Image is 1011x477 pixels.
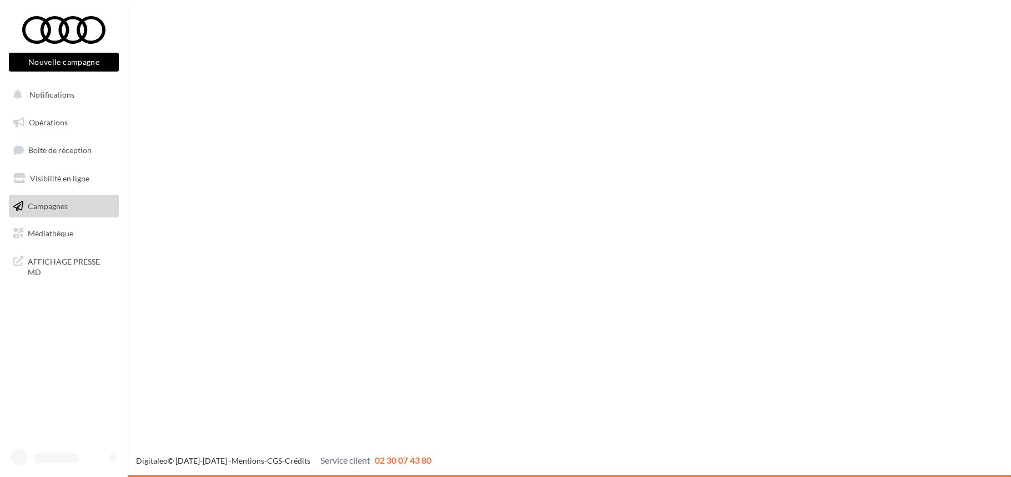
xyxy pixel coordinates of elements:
span: Médiathèque [28,229,73,238]
span: Visibilité en ligne [30,174,89,183]
a: Digitaleo [136,456,168,465]
a: Boîte de réception [7,138,121,162]
a: Campagnes [7,195,121,218]
a: Médiathèque [7,222,121,245]
button: Notifications [7,83,117,106]
span: Boîte de réception [28,145,92,155]
a: Visibilité en ligne [7,167,121,190]
a: Crédits [285,456,310,465]
a: CGS [267,456,282,465]
span: 02 30 07 43 80 [375,455,431,465]
span: Service client [320,455,370,465]
a: Opérations [7,111,121,134]
span: Campagnes [28,201,68,210]
span: Opérations [29,118,68,127]
a: Mentions [232,456,264,465]
button: Nouvelle campagne [9,53,119,72]
a: AFFICHAGE PRESSE MD [7,250,121,282]
span: © [DATE]-[DATE] - - - [136,456,431,465]
span: AFFICHAGE PRESSE MD [28,254,114,278]
span: Notifications [29,90,74,99]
